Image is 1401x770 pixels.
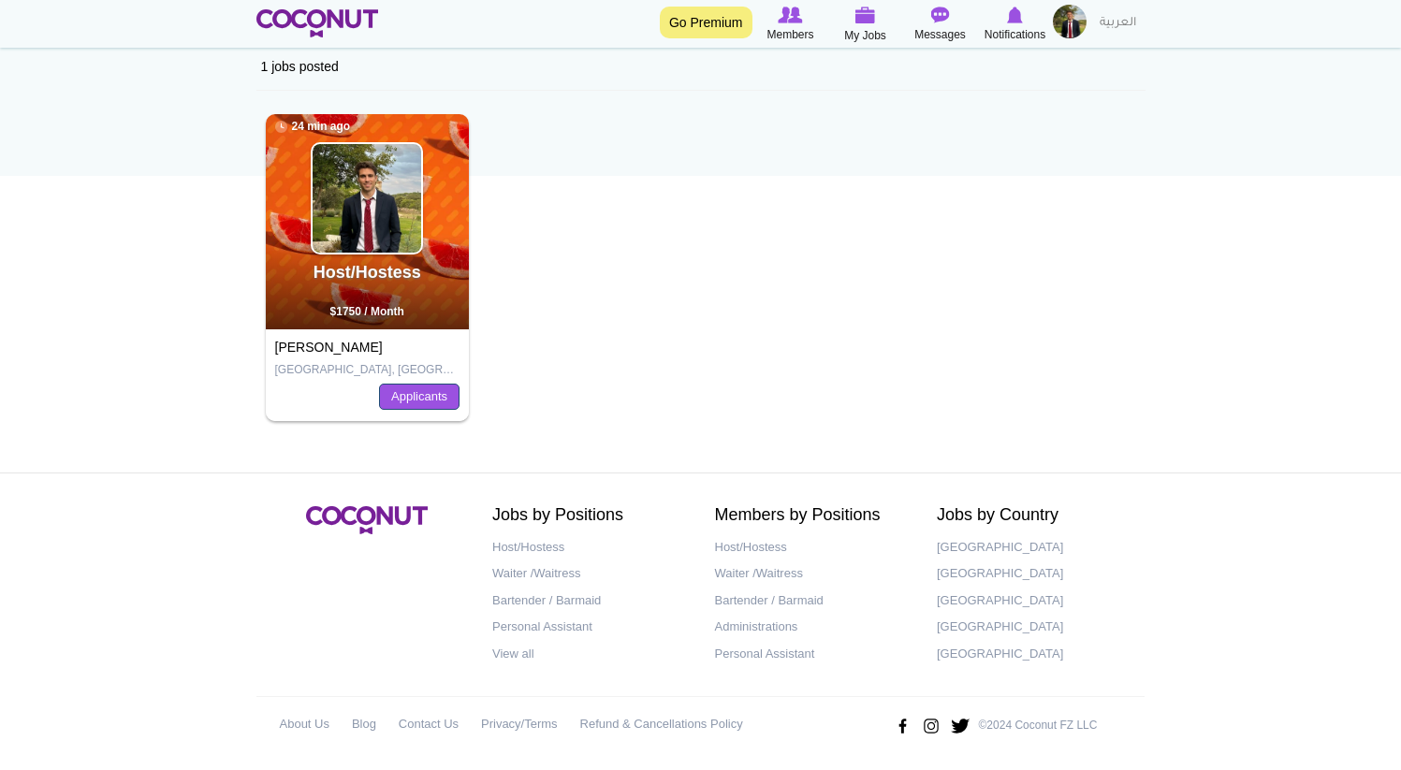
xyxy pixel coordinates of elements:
h2: Jobs by Positions [492,506,687,525]
a: Personal Assistant [492,614,687,641]
span: $1750 / Month [330,305,404,318]
a: Browse Members Members [753,5,828,44]
a: العربية [1090,5,1146,42]
a: Waiter /Waitress [492,560,687,588]
img: Instagram [921,711,941,741]
p: [GEOGRAPHIC_DATA], [GEOGRAPHIC_DATA] [275,362,460,378]
a: Host/Hostess [492,534,687,561]
h2: Members by Positions [715,506,910,525]
h2: Jobs by Country [937,506,1131,525]
a: Applicants [379,384,460,410]
a: Go Premium [660,7,752,38]
a: My Jobs My Jobs [828,5,903,45]
img: Notifications [1007,7,1023,23]
img: My Jobs [855,7,876,23]
span: Members [766,25,813,44]
a: Privacy/Terms [481,711,558,738]
img: Messages [931,7,950,23]
p: ©2024 Coconut FZ LLC [979,718,1098,734]
a: Blog [352,711,376,738]
span: Notifications [985,25,1045,44]
a: Host/Hostess [314,263,421,282]
a: [GEOGRAPHIC_DATA] [937,614,1131,641]
img: Ogram [313,144,421,253]
img: Coconut [306,506,428,534]
a: Personal Assistant [715,641,910,668]
a: About Us [280,711,329,738]
a: View all [492,641,687,668]
a: [GEOGRAPHIC_DATA] [937,588,1131,615]
a: Administrations [715,614,910,641]
img: Home [256,9,379,37]
a: Notifications Notifications [978,5,1053,44]
a: [GEOGRAPHIC_DATA] [937,560,1131,588]
span: 24 min ago [275,119,351,135]
a: [GEOGRAPHIC_DATA] [937,641,1131,668]
img: Browse Members [778,7,802,23]
img: Twitter [950,711,970,741]
a: Messages Messages [903,5,978,44]
a: Bartender / Barmaid [492,588,687,615]
a: [PERSON_NAME] [275,340,383,355]
a: Host/Hostess [715,534,910,561]
span: My Jobs [844,26,886,45]
a: Bartender / Barmaid [715,588,910,615]
a: [GEOGRAPHIC_DATA] [937,534,1131,561]
a: Refund & Cancellations Policy [580,711,743,738]
a: Contact Us [399,711,459,738]
div: 1 jobs posted [256,43,1146,91]
img: Facebook [892,711,912,741]
span: Messages [914,25,966,44]
a: Waiter /Waitress [715,560,910,588]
